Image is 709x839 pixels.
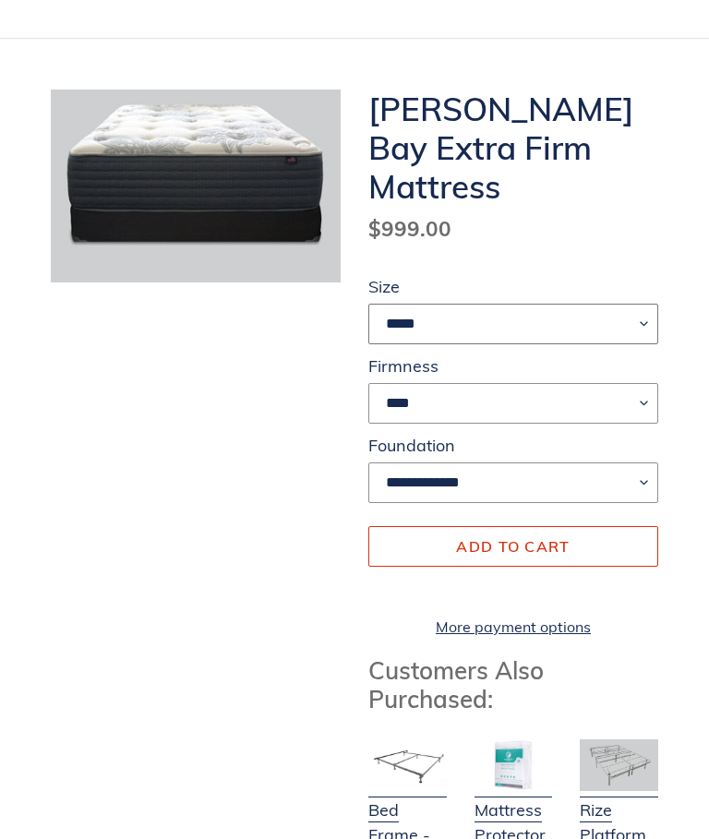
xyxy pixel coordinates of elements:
span: $999.00 [368,216,451,243]
h1: [PERSON_NAME] Bay Extra Firm Mattress [368,90,658,207]
img: Bed Frame [368,740,447,792]
a: More payment options [368,617,658,639]
label: Foundation [368,434,658,459]
label: Size [368,275,658,300]
span: Add to cart [456,538,570,557]
label: Firmness [368,354,658,379]
button: Add to cart [368,527,658,568]
img: Adjustable Base [580,740,658,792]
img: Mattress Protector [475,740,553,792]
h3: Customers Also Purchased: [368,657,658,714]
